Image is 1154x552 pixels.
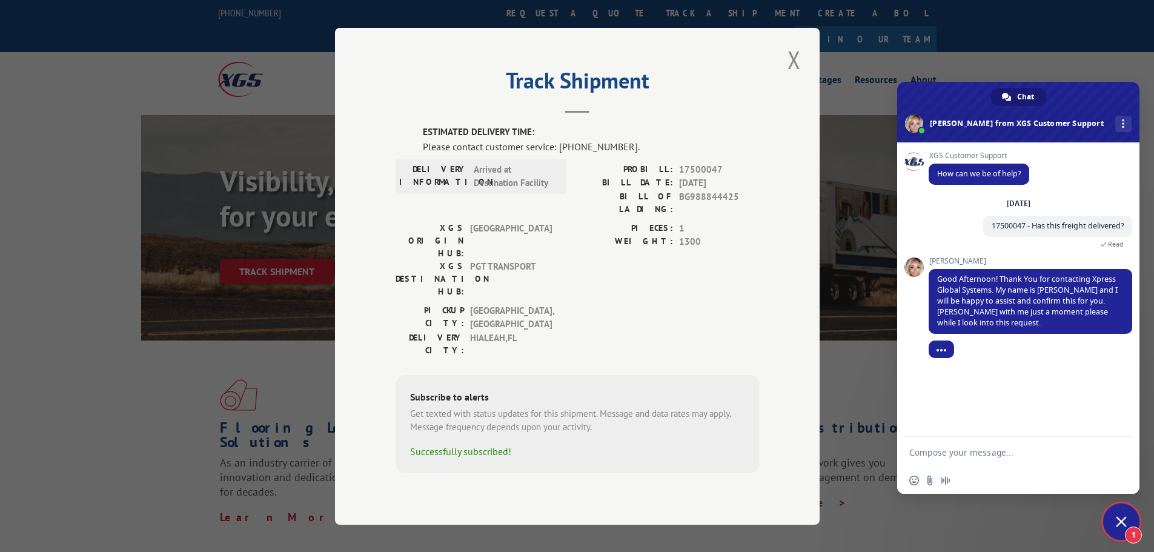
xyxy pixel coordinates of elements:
span: XGS Customer Support [929,151,1029,160]
span: HIALEAH , FL [470,331,552,356]
h2: Track Shipment [396,72,759,95]
span: [PERSON_NAME] [929,257,1132,265]
span: Chat [1017,88,1034,106]
label: PIECES: [577,221,673,235]
a: Chat [991,88,1046,106]
span: 17500047 - Has this freight delivered? [992,221,1124,231]
div: [DATE] [1007,200,1030,207]
span: PGT TRANSPORT [470,259,552,298]
label: WEIGHT: [577,235,673,249]
span: BG988844425 [679,190,759,215]
label: DELIVERY INFORMATION: [399,162,468,190]
span: Insert an emoji [909,476,919,485]
span: [DATE] [679,176,759,190]
label: BILL OF LADING: [577,190,673,215]
span: Audio message [941,476,950,485]
label: DELIVERY CITY: [396,331,464,356]
span: 1300 [679,235,759,249]
div: Successfully subscribed! [410,444,744,458]
a: Close chat [1103,504,1139,540]
span: [GEOGRAPHIC_DATA] , [GEOGRAPHIC_DATA] [470,304,552,331]
button: Close modal [784,43,804,76]
label: BILL DATE: [577,176,673,190]
span: Arrived at Destination Facility [474,162,555,190]
span: Read [1108,240,1124,248]
textarea: Compose your message... [909,437,1103,467]
label: PROBILL: [577,162,673,176]
span: [GEOGRAPHIC_DATA] [470,221,552,259]
label: PICKUP CITY: [396,304,464,331]
div: Subscribe to alerts [410,389,744,407]
span: 17500047 [679,162,759,176]
span: How can we be of help? [937,168,1021,179]
span: Good Afternoon! Thank You for contacting Xpress Global Systems. My name is [PERSON_NAME] and I wi... [937,274,1118,328]
span: 1 [679,221,759,235]
span: 1 [1125,527,1142,544]
label: XGS ORIGIN HUB: [396,221,464,259]
span: Send a file [925,476,935,485]
label: ESTIMATED DELIVERY TIME: [423,125,759,139]
label: XGS DESTINATION HUB: [396,259,464,298]
div: Please contact customer service: [PHONE_NUMBER]. [423,139,759,153]
div: Get texted with status updates for this shipment. Message and data rates may apply. Message frequ... [410,407,744,434]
